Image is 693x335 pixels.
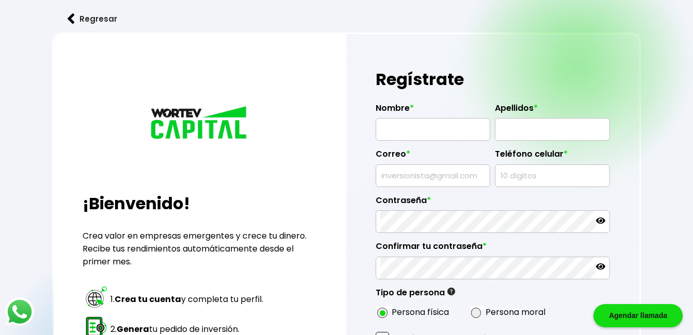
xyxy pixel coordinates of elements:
[376,103,490,119] label: Nombre
[376,241,609,257] label: Confirmar tu contraseña
[376,149,490,164] label: Correo
[84,285,108,309] img: paso 1
[115,293,181,305] strong: Crea tu cuenta
[380,165,486,187] input: inversionista@gmail.com
[83,229,316,268] p: Crea valor en empresas emergentes y crece tu dinero. Recibe tus rendimientos automáticamente desd...
[148,105,251,143] img: logo_wortev_capital
[83,191,316,216] h2: ¡Bienvenido!
[447,288,455,295] img: gfR76cHglkPwleuBLjWdxeZVvX9Wp6JBDmjRYY8JYDQn16A2ICN00zLTgIroGa6qie5tIuWH7V3AapTKqzv+oMZsGfMUqL5JM...
[52,5,641,32] a: flecha izquierdaRegresar
[52,5,133,32] button: Regresar
[486,306,545,319] label: Persona moral
[495,103,609,119] label: Apellidos
[499,165,605,187] input: 10 dígitos
[593,304,683,327] div: Agendar llamada
[392,306,449,319] label: Persona física
[376,64,609,95] h1: Regístrate
[5,297,34,326] img: logos_whatsapp-icon.242b2217.svg
[495,149,609,164] label: Teléfono celular
[376,195,609,211] label: Contraseña
[376,288,455,303] label: Tipo de persona
[117,323,149,335] strong: Genera
[110,284,266,313] td: 1. y completa tu perfil.
[68,13,75,24] img: flecha izquierda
